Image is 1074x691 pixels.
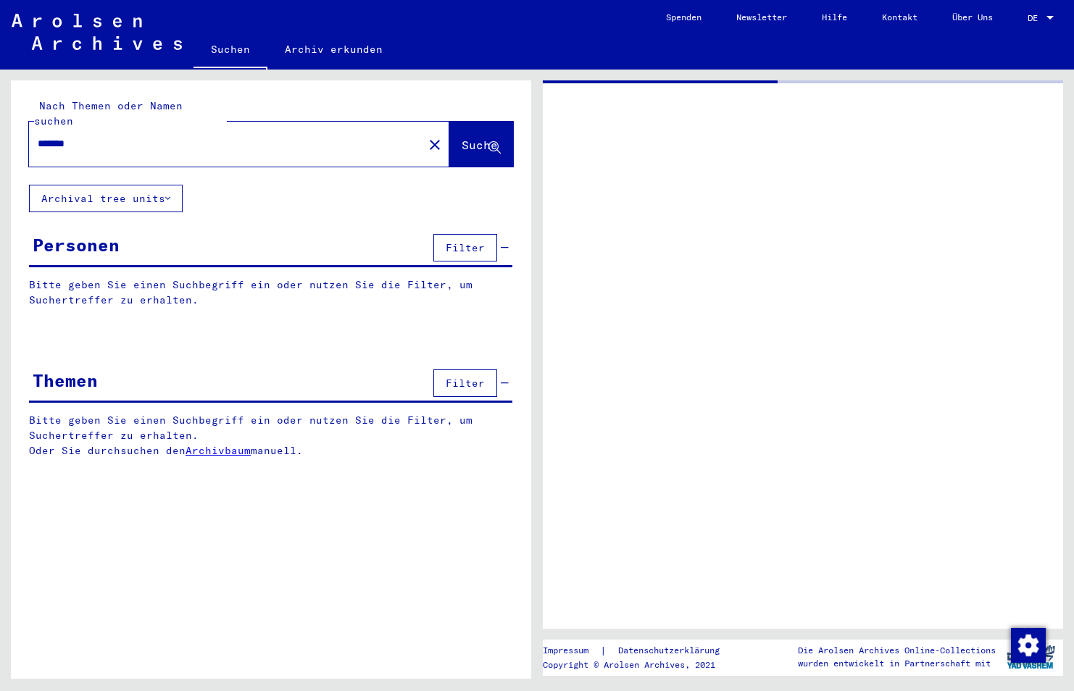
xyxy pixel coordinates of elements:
span: DE [1028,13,1044,23]
button: Archival tree units [29,185,183,212]
p: Copyright © Arolsen Archives, 2021 [543,658,737,671]
div: | [543,643,737,658]
img: Arolsen_neg.svg [12,14,182,50]
div: Themen [33,367,98,393]
mat-label: Nach Themen oder Namen suchen [34,99,183,127]
span: Suche [462,138,498,152]
a: Impressum [543,643,600,658]
span: Filter [446,377,485,390]
button: Clear [420,130,449,159]
button: Filter [433,369,497,397]
p: Bitte geben Sie einen Suchbegriff ein oder nutzen Sie die Filter, um Suchertreffer zu erhalten. [29,277,512,308]
span: Filter [446,241,485,254]
button: Suche [449,122,513,167]
mat-icon: close [426,136,444,154]
a: Suchen [193,32,267,70]
img: Zustimmung ändern [1011,628,1046,663]
div: Personen [33,232,120,258]
a: Datenschutzerklärung [607,643,737,658]
a: Archiv erkunden [267,32,400,67]
p: Die Arolsen Archives Online-Collections [798,644,996,657]
button: Filter [433,234,497,261]
a: Archivbaum [186,444,251,457]
img: yv_logo.png [1004,639,1058,675]
p: Bitte geben Sie einen Suchbegriff ein oder nutzen Sie die Filter, um Suchertreffer zu erhalten. O... [29,413,513,458]
p: wurden entwickelt in Partnerschaft mit [798,657,996,670]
